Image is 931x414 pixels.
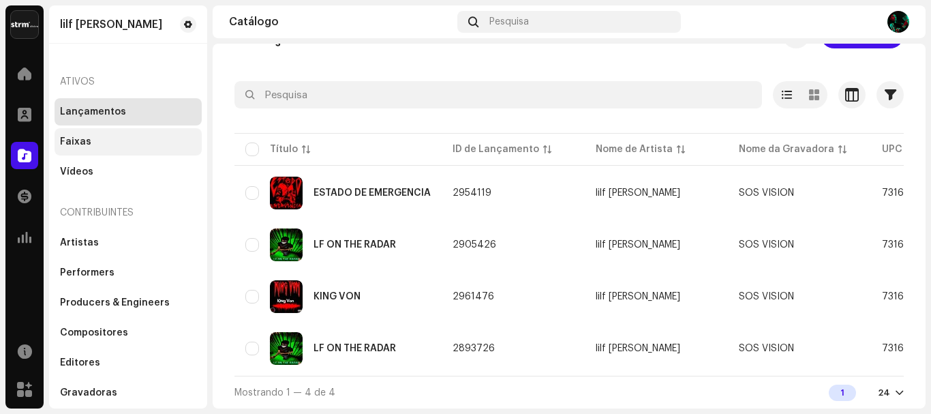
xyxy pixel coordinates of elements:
re-m-nav-item: Compositores [55,319,202,346]
div: Gravadoras [60,387,117,398]
span: 2893726 [453,344,495,353]
re-a-nav-header: Ativos [55,65,202,98]
span: lilf lemos [596,188,717,198]
div: 24 [878,387,890,398]
span: SOS VISION [739,188,794,198]
re-m-nav-item: Editores [55,349,202,376]
div: LF ON THE RADAR [314,240,396,250]
span: Pesquisa [489,16,529,27]
div: Faixas [60,136,91,147]
div: KING VON [314,292,361,301]
re-m-nav-item: Gravadoras [55,379,202,406]
span: 2954119 [453,188,491,198]
span: SOS VISION [739,344,794,353]
div: lilf [PERSON_NAME] [596,344,680,353]
span: lilf lemos [596,240,717,250]
span: lilf lemos [596,292,717,301]
div: Nome de Artista [596,143,673,156]
div: ID de Lançamento [453,143,539,156]
re-m-nav-item: Lançamentos [55,98,202,125]
div: Catálogo [229,16,452,27]
span: lilf lemos [596,344,717,353]
span: SOS VISION [739,292,794,301]
re-a-nav-header: Contribuintes [55,196,202,229]
div: lilf lemos [60,19,162,30]
img: 936eb810-9d65-4d9b-8ce0-b8195518e5a6 [270,228,303,261]
span: SOS VISION [739,240,794,250]
div: Lançamentos [60,106,126,117]
div: ESTADO DE EMERGÊNCIA [314,188,431,198]
img: 943c81fe-d517-4204-8bcc-33013d9402b4 [887,11,909,33]
div: 1 [829,385,856,401]
div: lilf [PERSON_NAME] [596,188,680,198]
div: Performers [60,267,115,278]
re-m-nav-item: Vídeos [55,158,202,186]
re-m-nav-item: Performers [55,259,202,286]
span: Mostrando 1 — 4 de 4 [234,388,335,398]
div: Editores [60,357,100,368]
div: lilf [PERSON_NAME] [596,240,680,250]
div: LF ON THE RADAR [314,344,396,353]
re-m-nav-item: Faixas [55,128,202,156]
re-m-nav-item: Artistas [55,229,202,256]
div: Nome da Gravadora [739,143,834,156]
img: d9956f24-a8f6-4d23-b417-92ffbbda9572 [270,280,303,313]
div: lilf [PERSON_NAME] [596,292,680,301]
div: Compositores [60,327,128,338]
img: f22b3ba9-6071-408b-8d5c-8555740f9704 [270,332,303,365]
div: Vídeos [60,166,93,177]
span: 2905426 [453,240,496,250]
span: 2961476 [453,292,494,301]
div: Artistas [60,237,99,248]
input: Pesquisa [234,81,762,108]
img: 408b884b-546b-4518-8448-1008f9c76b02 [11,11,38,38]
re-m-nav-item: Producers & Engineers [55,289,202,316]
img: 7349f0e3-fcc3-42be-8059-f402920b8664 [270,177,303,209]
div: Título [270,143,298,156]
div: Producers & Engineers [60,297,170,308]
